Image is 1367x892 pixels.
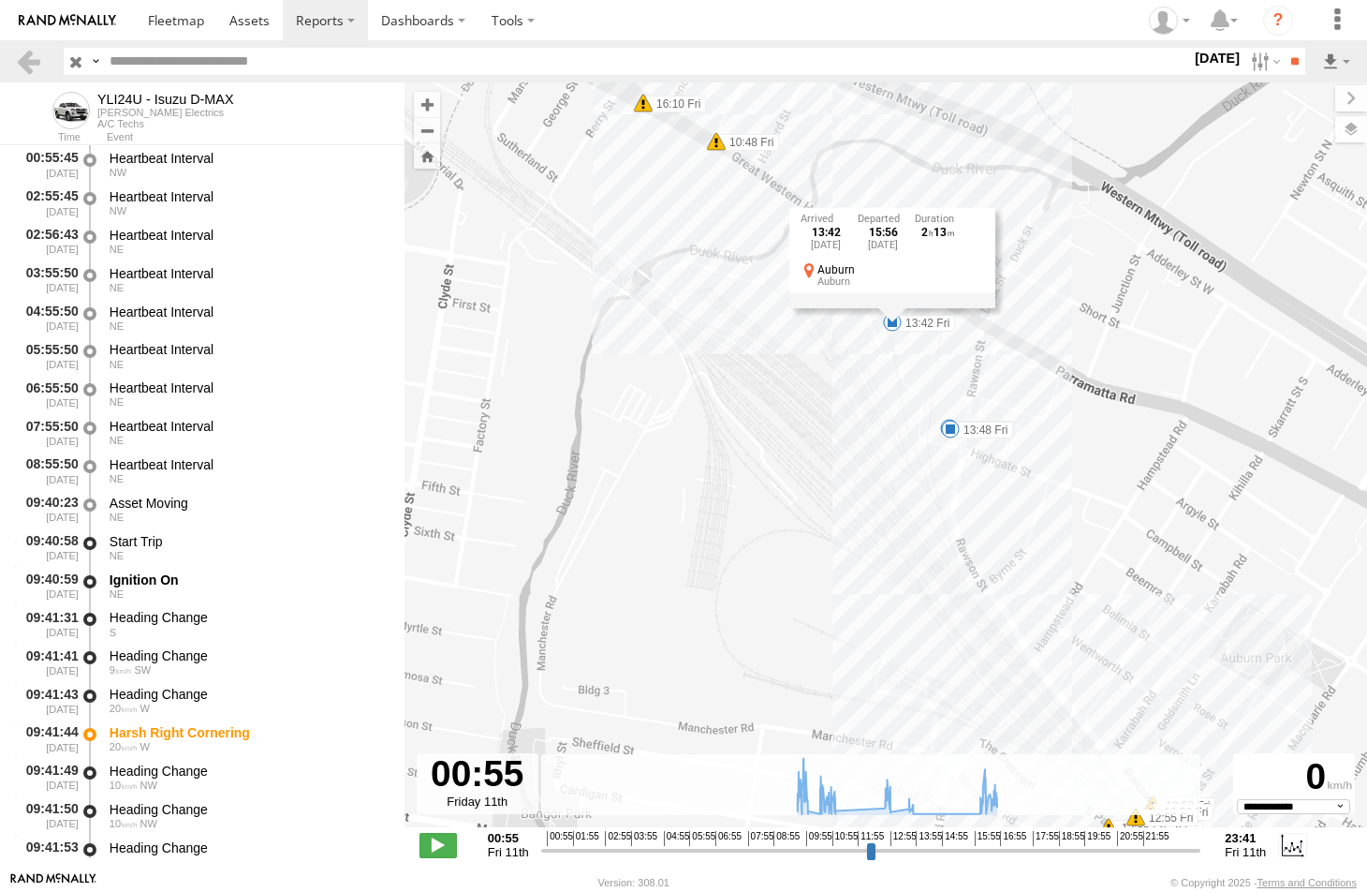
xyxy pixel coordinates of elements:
span: 20:55 [1117,831,1143,846]
label: Search Filter Options [1243,48,1284,75]
div: Heading Change [110,840,387,856]
div: 15:56 [858,227,909,239]
span: 16:55 [1000,831,1026,846]
span: Heading: 335 [110,205,126,216]
div: 09:40:23 [DATE] [15,492,81,527]
div: 09:40:59 [DATE] [15,569,81,603]
div: 09:41:44 [DATE] [15,721,81,756]
div: Heading Change [110,609,387,626]
div: 02:56:43 [DATE] [15,224,81,259]
a: Visit our Website [10,873,96,892]
span: 12:55 [890,831,917,846]
div: 09:41:43 [DATE] [15,683,81,718]
button: Zoom in [414,92,440,117]
div: Heading Change [110,763,387,780]
label: 10:48 Fri [716,134,779,151]
span: Fri 11th Jul 2025 [1225,845,1266,859]
div: YLI24U - Isuzu D-MAX - View Asset History [97,92,234,107]
div: Heartbeat Interval [110,265,387,282]
span: Heading: 7 [140,856,148,868]
span: 10 [110,818,138,829]
div: Harsh Right Cornering [110,724,387,741]
div: Heartbeat Interval [110,188,387,205]
span: 05:55 [689,831,715,846]
label: [DATE] [1191,48,1243,68]
span: 07:55 [748,831,774,846]
div: [DATE] [801,240,852,251]
label: 13:42 Fri [892,315,955,332]
div: 08:55:50 [DATE] [15,453,81,488]
div: 0 [1236,756,1352,799]
div: Heading Change [110,647,387,664]
label: Play/Stop [419,833,457,857]
div: Version: 308.01 [598,877,669,888]
span: Heading: 305 [140,780,157,791]
div: 09:41:50 [DATE] [15,798,81,833]
span: 06:55 [715,831,742,846]
label: 13:48 Fri [950,422,1013,439]
div: 04:55:50 [DATE] [15,301,81,335]
span: Heading: 213 [134,664,151,676]
div: Heartbeat Interval [110,150,387,167]
div: 00:55:45 [DATE] [15,147,81,182]
div: 09:41:31 [DATE] [15,607,81,642]
span: 09:55 [806,831,832,846]
div: Heartbeat Interval [110,379,387,396]
span: 10 [110,780,138,791]
span: 13 [933,226,954,239]
span: 10:55 [832,831,859,846]
span: 00:55 [547,831,573,846]
span: 21:55 [1143,831,1169,846]
span: 01:55 [573,831,599,846]
span: Heading: 335 [140,818,157,829]
div: Nicole Hunt [1142,7,1197,35]
span: 15:55 [975,831,1001,846]
span: 20 [110,703,138,714]
strong: 23:41 [1225,831,1266,845]
span: Heading: 64 [110,588,124,600]
div: Auburn [817,276,984,288]
div: 03:55:50 [DATE] [15,262,81,297]
label: Search Query [88,48,103,75]
div: 13:42 [801,227,852,239]
div: Heartbeat Interval [110,227,387,244]
a: Terms and Conditions [1257,877,1357,888]
div: Heartbeat Interval [110,341,387,358]
div: Heartbeat Interval [110,456,387,473]
div: A/C Techs [97,118,234,129]
label: Export results as... [1320,48,1352,75]
span: Heading: 64 [110,282,124,293]
span: 9 [110,664,132,676]
span: Heading: 64 [110,244,124,255]
img: rand-logo.svg [19,14,116,27]
div: 07:55:50 [DATE] [15,415,81,450]
span: Heading: 64 [110,320,124,332]
label: 12:55 Fri [1136,810,1198,826]
span: 14:55 [942,831,968,846]
span: 02:55 [605,831,631,846]
span: Heading: 271 [140,741,150,752]
i: ? [1263,6,1293,36]
span: 19:55 [1084,831,1110,846]
div: 09:41:41 [DATE] [15,645,81,679]
span: Heading: 64 [110,396,124,408]
span: Heading: 64 [110,550,124,561]
span: Heading: 64 [110,435,124,446]
strong: 00:55 [488,831,529,845]
span: Heading: 176 [110,627,116,638]
span: Heading: 335 [110,167,126,178]
div: 05:55:50 [DATE] [15,339,81,374]
div: 06:55:50 [DATE] [15,377,81,411]
span: 20 [110,741,138,752]
span: 2 [921,226,933,239]
div: Heartbeat Interval [110,304,387,320]
div: [PERSON_NAME] Electrics [97,107,234,118]
span: 03:55 [631,831,657,846]
span: Heading: 64 [110,512,124,523]
div: [DATE] [858,240,909,251]
span: 08:55 [773,831,800,846]
div: Asset Moving [110,495,387,512]
div: 09:41:49 [DATE] [15,760,81,795]
div: Auburn [817,264,984,276]
label: 16:10 Fri [643,96,706,112]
